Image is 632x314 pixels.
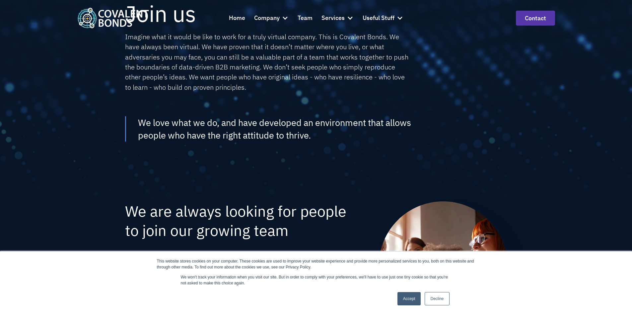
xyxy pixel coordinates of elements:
[425,292,449,305] a: Decline
[229,9,245,27] a: Home
[254,9,289,27] div: Company
[254,13,280,23] div: Company
[298,13,313,23] div: Team
[125,249,349,267] p: We are always looking for people to join our growing team. We look for the following qualities:
[363,13,394,23] div: Useful Stuff
[138,116,412,142] div: We love what we do, and have developed an environment that allows people who have the right attit...
[298,9,313,27] a: Team
[77,8,149,28] img: Covalent Bonds White / Teal Logo
[125,32,412,92] div: Imagine what it would be like to work for a truly virtual company. This is Covalent Bonds. We hav...
[77,8,149,28] a: home
[229,13,245,23] div: Home
[157,258,475,270] div: This website stores cookies on your computer. These cookies are used to improve your website expe...
[125,201,349,240] h2: We are always looking for people to join our growing team
[397,292,421,305] a: Accept
[363,9,403,27] div: Useful Stuff
[516,11,555,26] a: contact
[321,9,354,27] div: Services
[321,13,345,23] div: Services
[181,274,452,286] p: We won't track your information when you visit our site. But in order to comply with your prefere...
